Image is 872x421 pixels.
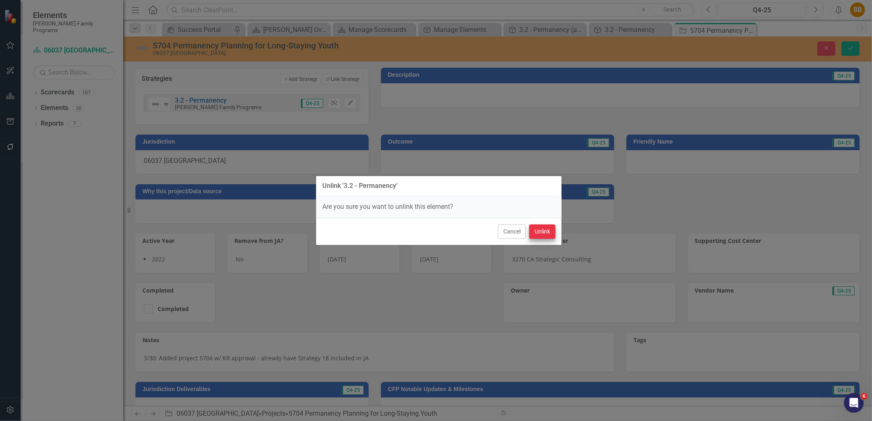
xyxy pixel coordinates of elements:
button: Cancel [498,224,526,239]
div: Unlink '3.2 - Permanency' [322,182,397,190]
span: 6 [861,393,867,400]
iframe: Intercom live chat [844,393,864,413]
button: Unlink [529,224,555,239]
span: Are you sure you want to unlink this element? [322,203,453,210]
